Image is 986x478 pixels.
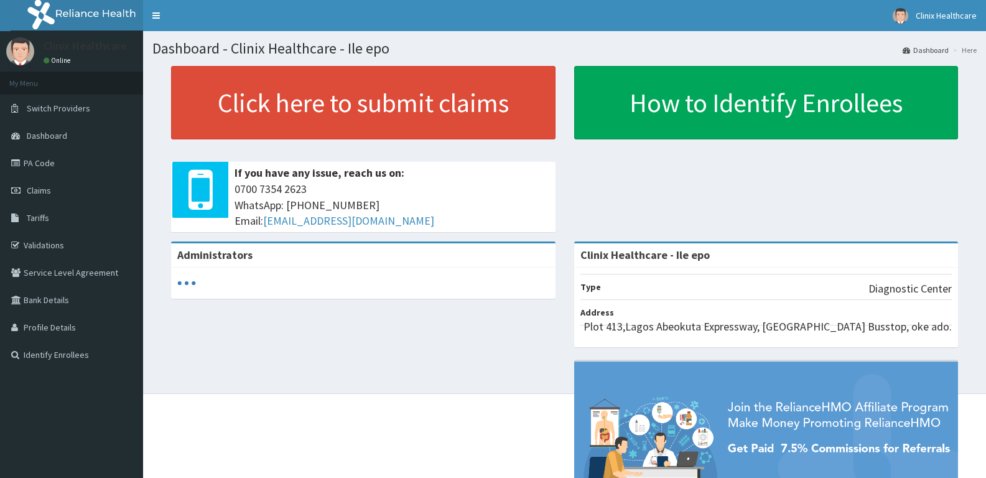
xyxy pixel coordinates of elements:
p: Plot 413,Lagos Abeokuta Expressway, [GEOGRAPHIC_DATA] Busstop, oke ado. [584,319,952,335]
li: Here [950,45,977,55]
span: Claims [27,185,51,196]
strong: Clinix Healthcare - Ile epo [580,248,710,262]
span: Tariffs [27,212,49,223]
b: Administrators [177,248,253,262]
svg: audio-loading [177,274,196,293]
a: Click here to submit claims [171,66,556,139]
a: [EMAIL_ADDRESS][DOMAIN_NAME] [263,213,434,228]
img: User Image [893,8,908,24]
p: Diagnostic Center [868,281,952,297]
span: Clinix Healthcare [916,10,977,21]
span: Dashboard [27,130,67,141]
p: Clinix Healthcare [44,40,127,52]
b: Type [580,281,601,293]
b: If you have any issue, reach us on: [235,166,404,180]
h1: Dashboard - Clinix Healthcare - Ile epo [152,40,977,57]
a: Online [44,56,73,65]
span: Switch Providers [27,103,90,114]
a: Dashboard [903,45,949,55]
a: How to Identify Enrollees [574,66,959,139]
b: Address [580,307,614,318]
img: User Image [6,37,34,65]
span: 0700 7354 2623 WhatsApp: [PHONE_NUMBER] Email: [235,181,549,229]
